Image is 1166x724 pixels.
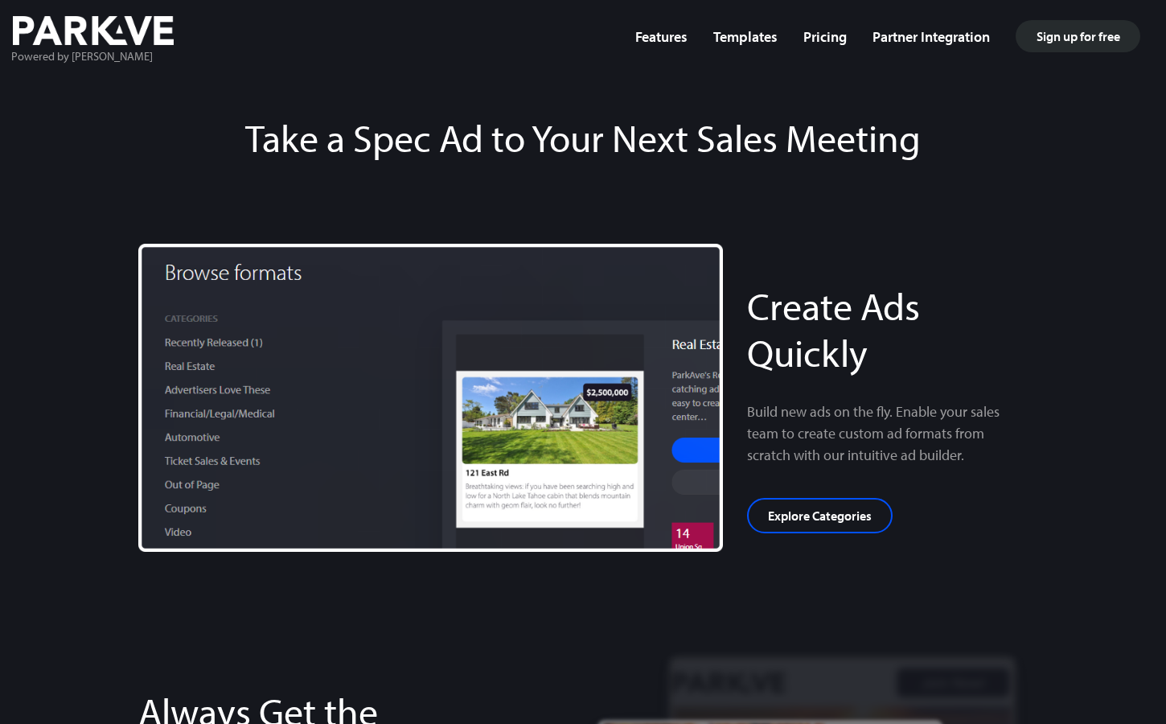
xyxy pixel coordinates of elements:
[872,27,990,46] a: Partner Integration
[11,47,153,65] span: Powered by [PERSON_NAME]
[747,498,893,533] a: Explore Categories
[138,114,1028,161] h2: Take a Spec Ad to Your Next Sales Meeting
[713,27,778,46] a: Templates
[747,381,1028,466] p: Build new ads on the fly. Enable your sales team to create custom ad formats from scratch with ou...
[13,19,174,39] a: Powered by [PERSON_NAME]
[747,282,1028,375] h2: Create Ads Quickly
[635,27,688,46] a: Features
[138,244,723,552] img: parkave-browse-categories-graphic.png
[803,27,847,46] a: Pricing
[1016,20,1140,52] a: Sign up for free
